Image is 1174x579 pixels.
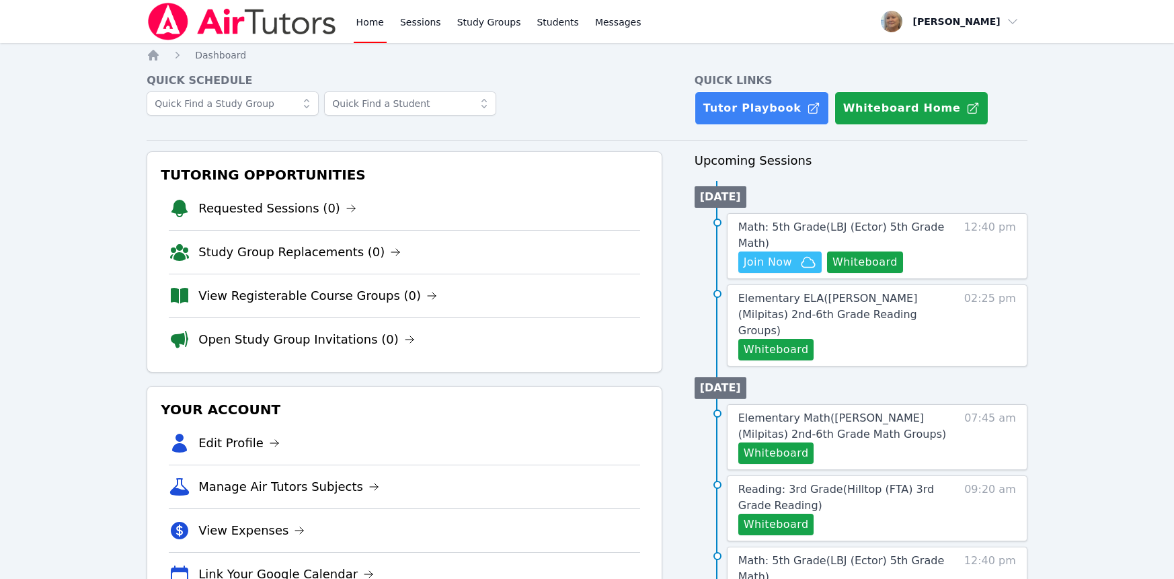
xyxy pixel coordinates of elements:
[195,50,246,61] span: Dashboard
[324,91,496,116] input: Quick Find a Student
[738,412,946,440] span: Elementary Math ( [PERSON_NAME] (Milpitas) 2nd-6th Grade Math Groups )
[834,91,988,125] button: Whiteboard Home
[198,330,415,349] a: Open Study Group Invitations (0)
[738,339,814,360] button: Whiteboard
[147,48,1027,62] nav: Breadcrumb
[158,397,651,422] h3: Your Account
[738,252,822,273] button: Join Now
[744,254,792,270] span: Join Now
[695,186,746,208] li: [DATE]
[147,3,337,40] img: Air Tutors
[738,219,947,252] a: Math: 5th Grade(LBJ (Ector) 5th Grade Math)
[738,410,947,442] a: Elementary Math([PERSON_NAME] (Milpitas) 2nd-6th Grade Math Groups)
[198,434,280,453] a: Edit Profile
[695,377,746,399] li: [DATE]
[198,243,401,262] a: Study Group Replacements (0)
[738,483,934,512] span: Reading: 3rd Grade ( Hilltop (FTA) 3rd Grade Reading )
[198,199,356,218] a: Requested Sessions (0)
[198,286,437,305] a: View Registerable Course Groups (0)
[158,163,651,187] h3: Tutoring Opportunities
[198,521,305,540] a: View Expenses
[964,219,1016,273] span: 12:40 pm
[695,151,1027,170] h3: Upcoming Sessions
[738,514,814,535] button: Whiteboard
[738,292,918,337] span: Elementary ELA ( [PERSON_NAME] (Milpitas) 2nd-6th Grade Reading Groups )
[147,73,662,89] h4: Quick Schedule
[195,48,246,62] a: Dashboard
[198,477,379,496] a: Manage Air Tutors Subjects
[738,291,947,339] a: Elementary ELA([PERSON_NAME] (Milpitas) 2nd-6th Grade Reading Groups)
[738,442,814,464] button: Whiteboard
[595,15,641,29] span: Messages
[964,481,1016,535] span: 09:20 am
[964,291,1016,360] span: 02:25 pm
[738,481,947,514] a: Reading: 3rd Grade(Hilltop (FTA) 3rd Grade Reading)
[695,91,829,125] a: Tutor Playbook
[964,410,1016,464] span: 07:45 am
[147,91,319,116] input: Quick Find a Study Group
[738,221,945,249] span: Math: 5th Grade ( LBJ (Ector) 5th Grade Math )
[695,73,1027,89] h4: Quick Links
[827,252,903,273] button: Whiteboard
